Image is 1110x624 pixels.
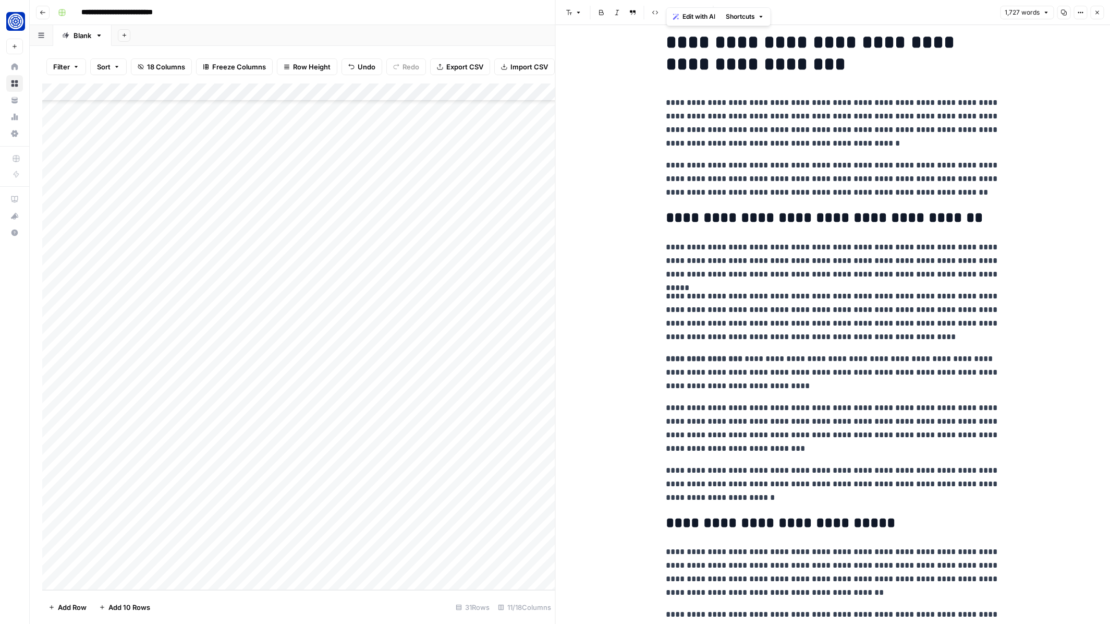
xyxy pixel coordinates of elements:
[46,58,86,75] button: Filter
[341,58,382,75] button: Undo
[131,58,192,75] button: 18 Columns
[147,62,185,72] span: 18 Columns
[6,109,23,125] a: Usage
[669,10,719,23] button: Edit with AI
[74,30,91,41] div: Blank
[1000,6,1054,19] button: 1,727 words
[53,62,70,72] span: Filter
[386,58,426,75] button: Redo
[58,602,87,613] span: Add Row
[6,75,23,92] a: Browse
[1005,8,1040,17] span: 1,727 words
[90,58,127,75] button: Sort
[6,191,23,208] a: AirOps Academy
[6,12,25,31] img: Fundwell Logo
[6,125,23,142] a: Settings
[293,62,331,72] span: Row Height
[6,92,23,109] a: Your Data
[196,58,273,75] button: Freeze Columns
[97,62,111,72] span: Sort
[494,599,555,616] div: 11/18 Columns
[6,224,23,241] button: Help + Support
[6,208,23,224] button: What's new?
[430,58,490,75] button: Export CSV
[42,599,93,616] button: Add Row
[682,12,715,21] span: Edit with AI
[510,62,548,72] span: Import CSV
[277,58,337,75] button: Row Height
[6,58,23,75] a: Home
[93,599,156,616] button: Add 10 Rows
[7,208,22,224] div: What's new?
[494,58,555,75] button: Import CSV
[6,8,23,34] button: Workspace: Fundwell
[726,12,755,21] span: Shortcuts
[722,10,769,23] button: Shortcuts
[452,599,494,616] div: 31 Rows
[108,602,150,613] span: Add 10 Rows
[402,62,419,72] span: Redo
[212,62,266,72] span: Freeze Columns
[358,62,375,72] span: Undo
[53,25,112,46] a: Blank
[446,62,483,72] span: Export CSV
